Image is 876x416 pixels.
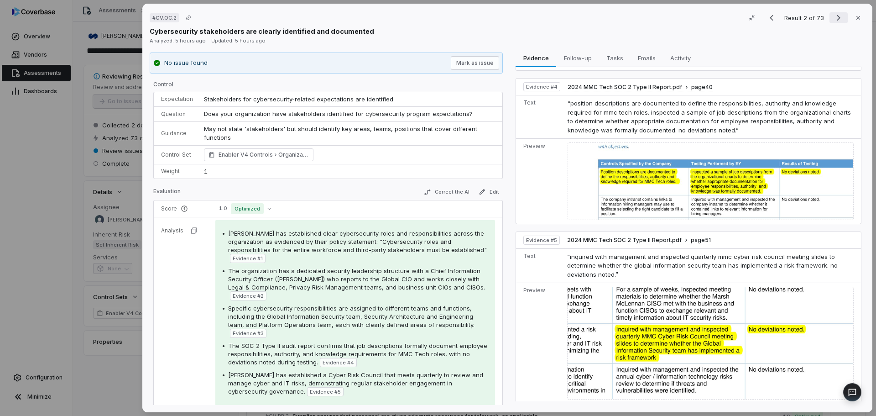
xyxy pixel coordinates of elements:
[152,14,177,21] span: # GV.OC.2
[516,139,564,224] td: Preview
[233,255,263,262] span: Evidence # 1
[691,237,711,244] span: page 51
[784,13,826,23] p: Result 2 of 73
[475,186,503,197] button: Edit
[568,100,851,134] span: “position descriptions are documented to define the responsibilities, authority and knowledge req...
[204,110,473,117] span: Does your organization have stakeholders identified for cybersecurity program expectations?
[420,187,473,198] button: Correct the AI
[204,125,495,142] p: May not state 'stakeholders' but should identify key areas, teams, positions that cover different...
[215,203,275,214] button: 1.0Optimized
[568,142,854,220] img: 4b8b8cd64e4c467a9cead4be4cdaa85f_original.jpg_w1200.jpg
[516,95,564,139] td: Text
[204,168,208,175] span: 1
[150,26,374,36] p: Cybersecurity stakeholders are clearly identified and documented
[516,283,563,404] td: Preview
[520,52,553,64] span: Evidence
[603,52,627,64] span: Tasks
[161,151,193,158] p: Control Set
[233,330,264,337] span: Evidence # 3
[323,359,354,366] span: Evidence # 4
[568,84,713,91] button: 2024 MMC Tech SOC 2 Type II Report.pdfpage40
[231,203,264,214] span: Optimized
[526,83,558,90] span: Evidence # 4
[310,388,341,395] span: Evidence # 5
[228,230,488,253] span: [PERSON_NAME] has established clear cybersecurity roles and responsibilities across the organizat...
[228,371,483,395] span: [PERSON_NAME] has established a Cyber Risk Council that meets quarterly to review and manage cybe...
[667,52,694,64] span: Activity
[451,56,499,70] button: Mark as issue
[560,52,595,64] span: Follow-up
[634,52,659,64] span: Emails
[150,37,206,44] span: Analyzed: 5 hours ago
[829,12,848,23] button: Next result
[164,58,208,68] p: No issue found
[567,287,854,400] img: c4e1034f91c84856ad876fd03d122061_original.jpg_w1200.jpg
[153,81,503,92] p: Control
[567,237,711,244] button: 2024 MMC Tech SOC 2 Type II Report.pdfpage51
[219,150,309,159] span: Enabler V4 Controls Organizational Context
[161,168,193,175] p: Weight
[161,95,193,103] p: Expectation
[204,95,393,103] span: Stakeholders for cybersecurity-related expectations are identified
[526,237,557,244] span: Evidence # 5
[762,12,781,23] button: Previous result
[567,237,682,244] span: 2024 MMC Tech SOC 2 Type II Report.pdf
[516,248,563,283] td: Text
[153,188,181,199] p: Evaluation
[228,342,487,366] span: The SOC 2 Type II audit report confirms that job descriptions formally document employee responsi...
[228,305,474,328] span: Specific cybersecurity responsibilities are assigned to different teams and functions, including ...
[233,292,264,300] span: Evidence # 2
[180,10,197,26] button: Copy link
[568,84,682,91] span: 2024 MMC Tech SOC 2 Type II Report.pdf
[161,111,193,118] p: Question
[211,37,266,44] span: Updated: 5 hours ago
[228,267,485,291] span: The organization has a dedicated security leadership structure with a Chief Information Security ...
[691,84,713,91] span: page 40
[567,253,838,278] span: “inquired with management and inspected quarterly mmc cyber risk council meeting slides to determ...
[161,227,183,234] p: Analysis
[161,205,204,212] p: Score
[161,130,193,137] p: Guidance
